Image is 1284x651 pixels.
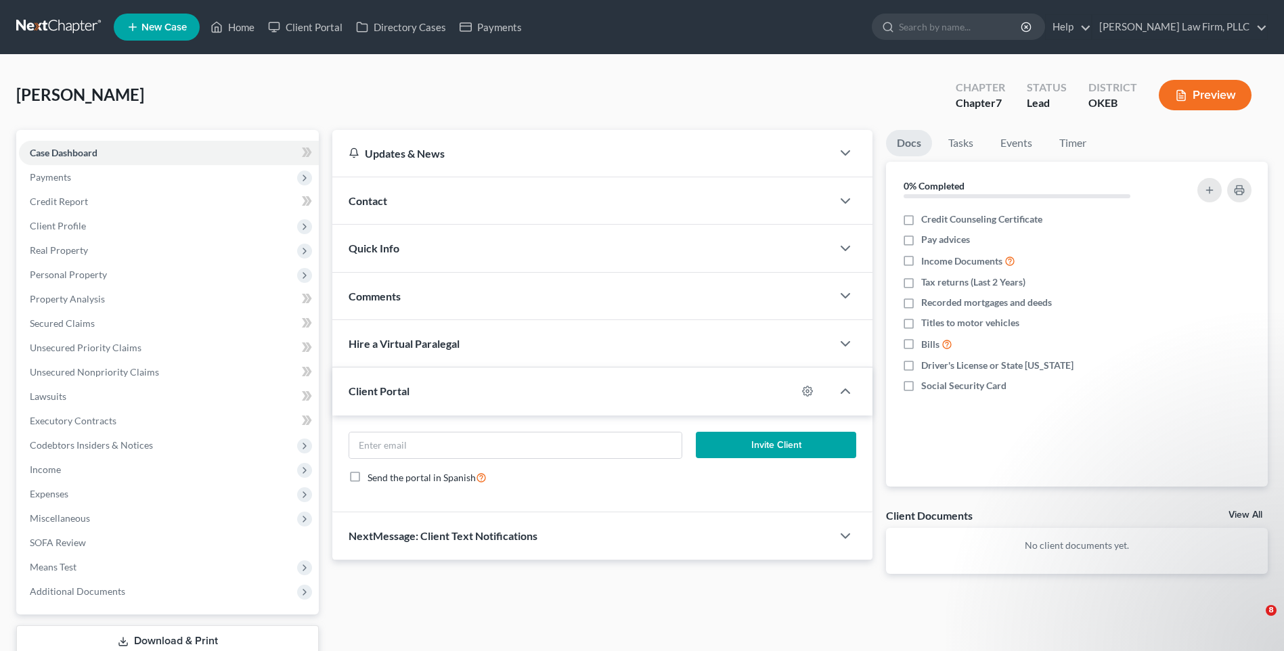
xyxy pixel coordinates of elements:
[19,409,319,433] a: Executory Contracts
[30,561,76,573] span: Means Test
[19,336,319,360] a: Unsecured Priority Claims
[30,171,71,183] span: Payments
[19,384,319,409] a: Lawsuits
[30,366,159,378] span: Unsecured Nonpriority Claims
[19,360,319,384] a: Unsecured Nonpriority Claims
[30,537,86,548] span: SOFA Review
[30,512,90,524] span: Miscellaneous
[921,275,1025,289] span: Tax returns (Last 2 Years)
[696,432,856,459] button: Invite Client
[904,180,965,192] strong: 0% Completed
[19,189,319,214] a: Credit Report
[990,130,1043,156] a: Events
[30,415,116,426] span: Executory Contracts
[349,337,460,350] span: Hire a Virtual Paralegal
[921,296,1052,309] span: Recorded mortgages and deeds
[1228,510,1262,520] a: View All
[1046,15,1091,39] a: Help
[30,585,125,597] span: Additional Documents
[349,432,682,458] input: Enter email
[349,529,537,542] span: NextMessage: Client Text Notifications
[349,242,399,254] span: Quick Info
[921,254,1002,268] span: Income Documents
[937,130,984,156] a: Tasks
[30,390,66,402] span: Lawsuits
[1238,605,1270,637] iframe: Intercom live chat
[921,212,1042,226] span: Credit Counseling Certificate
[30,488,68,499] span: Expenses
[30,342,141,353] span: Unsecured Priority Claims
[141,22,187,32] span: New Case
[996,96,1002,109] span: 7
[1088,80,1137,95] div: District
[30,220,86,231] span: Client Profile
[921,316,1019,330] span: Titles to motor vehicles
[886,130,932,156] a: Docs
[349,146,816,160] div: Updates & News
[16,85,144,104] span: [PERSON_NAME]
[349,384,409,397] span: Client Portal
[368,472,476,483] span: Send the portal in Spanish
[19,141,319,165] a: Case Dashboard
[30,196,88,207] span: Credit Report
[1088,95,1137,111] div: OKEB
[19,311,319,336] a: Secured Claims
[897,539,1257,552] p: No client documents yet.
[886,508,973,522] div: Client Documents
[30,464,61,475] span: Income
[1159,80,1252,110] button: Preview
[921,338,939,351] span: Bills
[956,95,1005,111] div: Chapter
[204,15,261,39] a: Home
[349,290,401,302] span: Comments
[1266,605,1277,616] span: 8
[19,287,319,311] a: Property Analysis
[30,439,153,451] span: Codebtors Insiders & Notices
[349,194,387,207] span: Contact
[1027,80,1067,95] div: Status
[1092,15,1267,39] a: [PERSON_NAME] Law Firm, PLLC
[921,233,970,246] span: Pay advices
[30,269,107,280] span: Personal Property
[30,317,95,329] span: Secured Claims
[30,147,97,158] span: Case Dashboard
[349,15,453,39] a: Directory Cases
[1027,95,1067,111] div: Lead
[261,15,349,39] a: Client Portal
[921,359,1073,372] span: Driver's License or State [US_STATE]
[453,15,529,39] a: Payments
[30,244,88,256] span: Real Property
[30,293,105,305] span: Property Analysis
[899,14,1023,39] input: Search by name...
[1048,130,1097,156] a: Timer
[19,531,319,555] a: SOFA Review
[921,379,1006,392] span: Social Security Card
[956,80,1005,95] div: Chapter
